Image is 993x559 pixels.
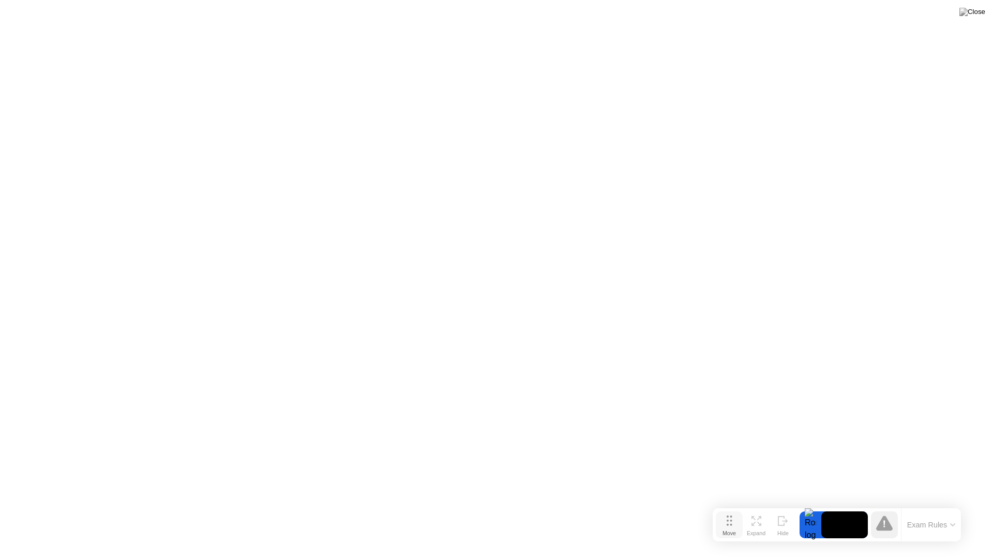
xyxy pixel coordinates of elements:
[904,520,959,529] button: Exam Rules
[777,530,789,536] div: Hide
[743,511,770,538] button: Expand
[747,530,765,536] div: Expand
[770,511,796,538] button: Hide
[723,530,736,536] div: Move
[716,511,743,538] button: Move
[959,8,985,16] img: Close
